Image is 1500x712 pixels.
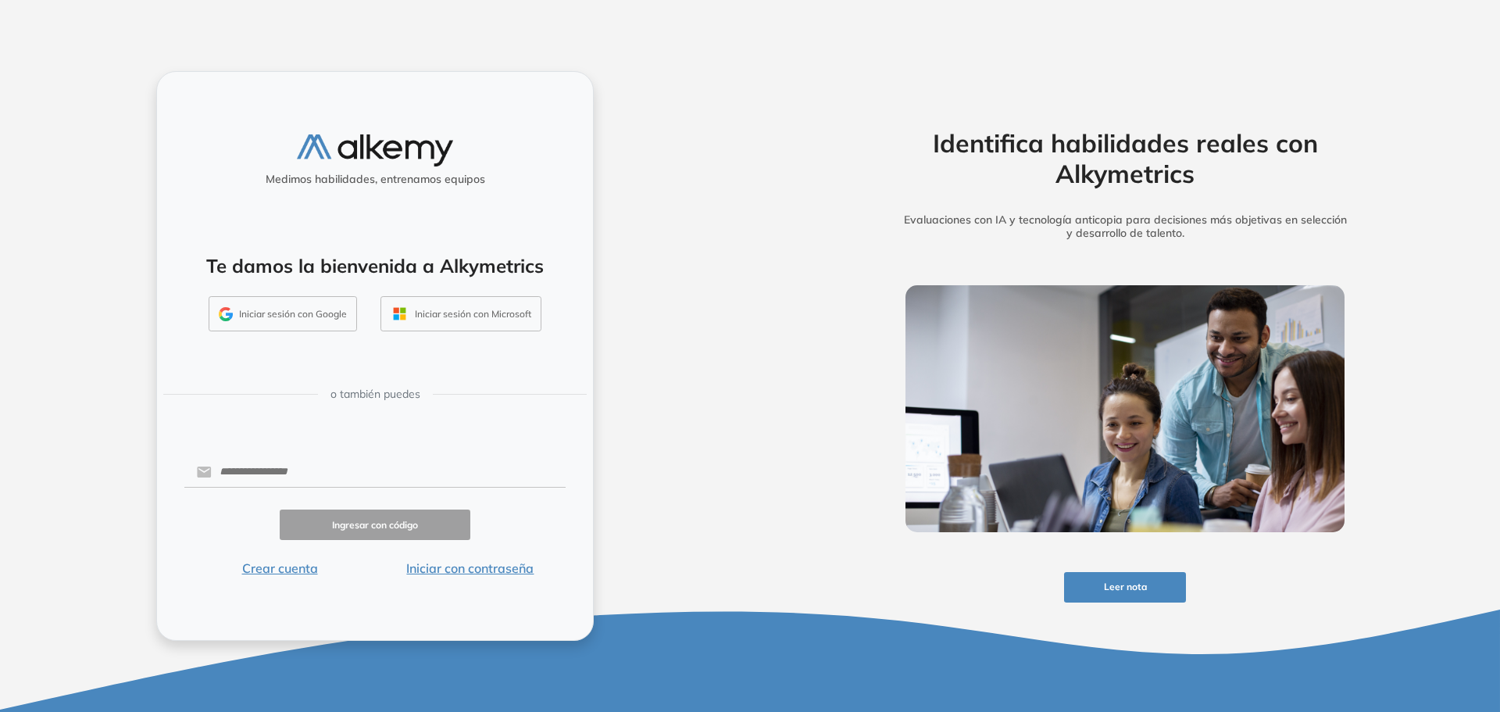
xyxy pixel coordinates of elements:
[1219,531,1500,712] div: Widget de chat
[297,134,453,166] img: logo-alkemy
[375,559,566,578] button: Iniciar con contraseña
[177,255,573,277] h4: Te damos la bienvenida a Alkymetrics
[905,285,1345,532] img: img-more-info
[881,128,1369,188] h2: Identifica habilidades reales con Alkymetrics
[391,305,409,323] img: OUTLOOK_ICON
[184,559,375,578] button: Crear cuenta
[209,296,357,332] button: Iniciar sesión con Google
[881,213,1369,240] h5: Evaluaciones con IA y tecnología anticopia para decisiones más objetivas en selección y desarroll...
[380,296,541,332] button: Iniciar sesión con Microsoft
[1064,572,1186,603] button: Leer nota
[1219,531,1500,712] iframe: Chat Widget
[219,307,233,321] img: GMAIL_ICON
[280,510,470,540] button: Ingresar con código
[330,386,420,403] span: o también puedes
[163,173,587,186] h5: Medimos habilidades, entrenamos equipos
